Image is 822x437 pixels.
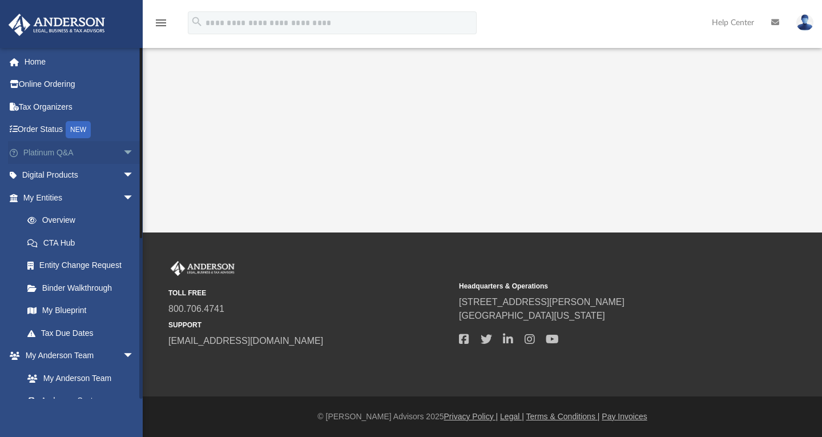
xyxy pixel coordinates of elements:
[526,412,600,421] a: Terms & Conditions |
[168,261,237,276] img: Anderson Advisors Platinum Portal
[16,322,151,344] a: Tax Due Dates
[168,288,451,298] small: TOLL FREE
[796,14,813,31] img: User Pic
[459,281,742,291] small: Headquarters & Operations
[123,141,146,165] span: arrow_drop_down
[16,299,146,322] a: My Blueprint
[168,336,323,346] a: [EMAIL_ADDRESS][DOMAIN_NAME]
[16,276,151,299] a: Binder Walkthrough
[500,412,524,421] a: Legal |
[143,411,822,423] div: © [PERSON_NAME] Advisors 2025
[16,254,151,277] a: Entity Change Request
[16,390,146,412] a: Anderson System
[154,16,168,30] i: menu
[168,304,224,314] a: 800.706.4741
[168,320,451,330] small: SUPPORT
[444,412,498,421] a: Privacy Policy |
[191,15,203,28] i: search
[8,344,146,367] a: My Anderson Teamarrow_drop_down
[8,141,151,164] a: Platinum Q&Aarrow_drop_down
[459,297,624,307] a: [STREET_ADDRESS][PERSON_NAME]
[459,311,605,320] a: [GEOGRAPHIC_DATA][US_STATE]
[16,209,151,232] a: Overview
[8,73,151,96] a: Online Ordering
[154,22,168,30] a: menu
[8,118,151,142] a: Order StatusNEW
[8,164,151,187] a: Digital Productsarrow_drop_down
[602,412,647,421] a: Pay Invoices
[66,121,91,138] div: NEW
[16,367,140,390] a: My Anderson Team
[123,344,146,368] span: arrow_drop_down
[16,231,151,254] a: CTA Hub
[123,186,146,210] span: arrow_drop_down
[123,164,146,187] span: arrow_drop_down
[8,50,151,73] a: Home
[8,186,151,209] a: My Entitiesarrow_drop_down
[8,95,151,118] a: Tax Organizers
[5,14,108,36] img: Anderson Advisors Platinum Portal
